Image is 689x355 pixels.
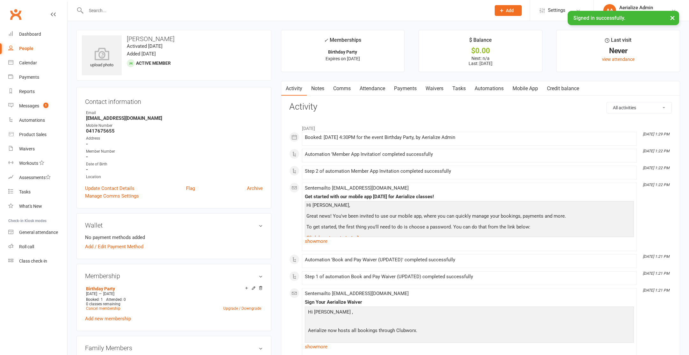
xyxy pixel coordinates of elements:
div: Address [86,135,263,141]
a: Clubworx [8,6,24,22]
input: Search... [84,6,486,15]
a: Flag [186,185,195,192]
span: Settings [548,3,565,18]
div: Booked: [DATE] 4:30PM for the event Birthday Party, by Aerialize Admin [305,135,634,140]
span: Sent email to [EMAIL_ADDRESS][DOMAIN_NAME] [305,185,409,191]
div: AA [603,4,616,17]
strong: - [86,154,263,160]
strong: [EMAIL_ADDRESS][DOMAIN_NAME] [86,115,263,121]
div: Hi [PERSON_NAME], Great news! You've been invited to use our mobile app, where you can quickly ma... [306,203,632,284]
div: Messages [19,103,39,108]
a: Add / Edit Payment Method [85,243,143,250]
i: [DATE] 1:22 PM [643,149,669,153]
div: Reports [19,89,35,94]
a: Upgrade / Downgrade [223,306,261,311]
a: Messages 1 [8,99,67,113]
button: × [667,11,678,25]
div: Mobile Number [86,123,263,129]
li: [DATE] [289,122,672,132]
a: Product Sales [8,127,67,142]
li: No payment methods added [85,234,263,241]
strong: - [86,167,263,172]
span: [DATE] [103,292,114,296]
a: Calendar [8,56,67,70]
div: Product Sales [19,132,47,137]
span: Add [506,8,514,13]
a: Class kiosk mode [8,254,67,268]
div: Workouts [19,161,38,166]
p: Next: n/a Last: [DATE] [425,56,536,66]
div: Aerialize Admin [619,5,653,11]
a: Tasks [8,185,67,199]
a: Add new membership [85,316,131,322]
i: [DATE] 1:21 PM [643,254,669,259]
button: Add [495,5,522,16]
h3: Family Members [85,344,263,351]
a: Reports [8,84,67,99]
div: Location [86,174,263,180]
p: Aerialize now hosts all bookings through Clubworx. [306,327,632,336]
h3: [PERSON_NAME] [82,35,266,42]
div: $ Balance [469,36,492,47]
div: Date of Birth [86,161,263,167]
a: Workouts [8,156,67,170]
a: Manage Comms Settings [85,192,139,200]
div: Assessments [19,175,51,180]
strong: - [86,141,263,147]
a: show more [305,237,634,246]
div: What's New [19,204,42,209]
a: Update Contact Details [85,185,134,192]
div: $0.00 [425,47,536,54]
a: show more [305,342,634,351]
strong: 0417675655 [86,128,263,134]
span: 0 classes remaining [86,302,120,306]
i: [DATE] 1:29 PM [643,132,669,136]
a: Notes [307,81,329,96]
a: General attendance kiosk mode [8,225,67,240]
a: Birthday Party [86,286,115,291]
a: Activity [281,81,307,96]
a: Payments [8,70,67,84]
div: Step 2 of automation Member App Invitation completed successfully [305,169,634,174]
div: Calendar [19,60,37,65]
div: Automations [19,118,45,123]
a: Waivers [421,81,448,96]
time: Activated [DATE] [127,43,162,49]
div: Payments [19,75,39,80]
a: Dashboard [8,27,67,41]
a: Roll call [8,240,67,254]
div: Roll call [19,244,34,249]
a: Automations [8,113,67,127]
i: ✓ [324,37,328,43]
div: Member Number [86,149,263,155]
div: Automation 'Member App Invitation' completed successfully [305,152,634,157]
div: Waivers [19,146,35,151]
a: view attendance [602,57,635,62]
strong: Birthday Party [328,49,357,54]
span: Booked: 1 [86,297,103,302]
div: General attendance [19,230,58,235]
a: Waivers [8,142,67,156]
span: Expires on [DATE] [326,56,360,61]
a: Mobile App [508,81,542,96]
a: Click here to get started! [306,235,359,241]
a: Tasks [448,81,470,96]
h3: Contact information [85,96,263,105]
h3: Wallet [85,222,263,229]
i: [DATE] 1:21 PM [643,271,669,276]
div: Tasks [19,189,31,194]
a: Cancel membership [86,306,120,311]
div: Automation 'Book and Pay Waiver (UPDATED)' completed successfully [305,257,634,263]
div: Class check-in [19,258,47,264]
span: Attended: 0 [106,297,126,302]
i: [DATE] 1:22 PM [643,183,669,187]
div: People [19,46,33,51]
a: Automations [470,81,508,96]
a: People [8,41,67,56]
i: [DATE] 1:22 PM [643,166,669,170]
div: Step 1 of automation Book and Pay Waiver (UPDATED) completed successfully [305,274,634,279]
a: What's New [8,199,67,214]
time: Added [DATE] [127,51,156,57]
div: — [84,291,263,296]
h3: Activity [289,102,672,112]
